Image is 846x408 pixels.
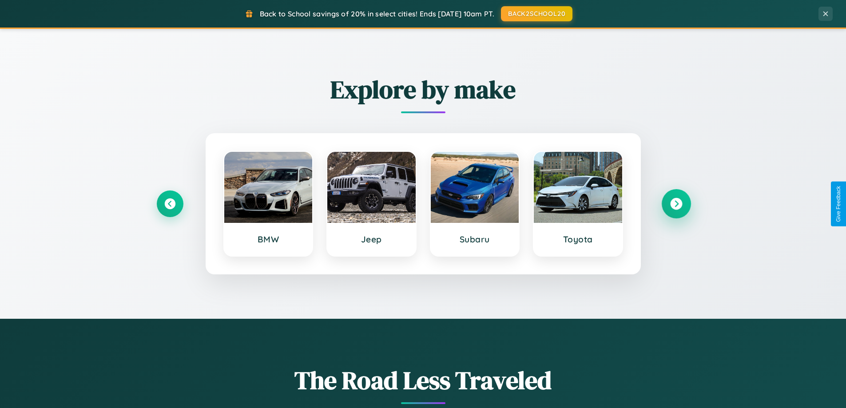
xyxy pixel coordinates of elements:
[440,234,510,245] h3: Subaru
[157,363,690,397] h1: The Road Less Traveled
[336,234,407,245] h3: Jeep
[157,72,690,107] h2: Explore by make
[835,186,842,222] div: Give Feedback
[260,9,494,18] span: Back to School savings of 20% in select cities! Ends [DATE] 10am PT.
[501,6,572,21] button: BACK2SCHOOL20
[543,234,613,245] h3: Toyota
[233,234,304,245] h3: BMW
